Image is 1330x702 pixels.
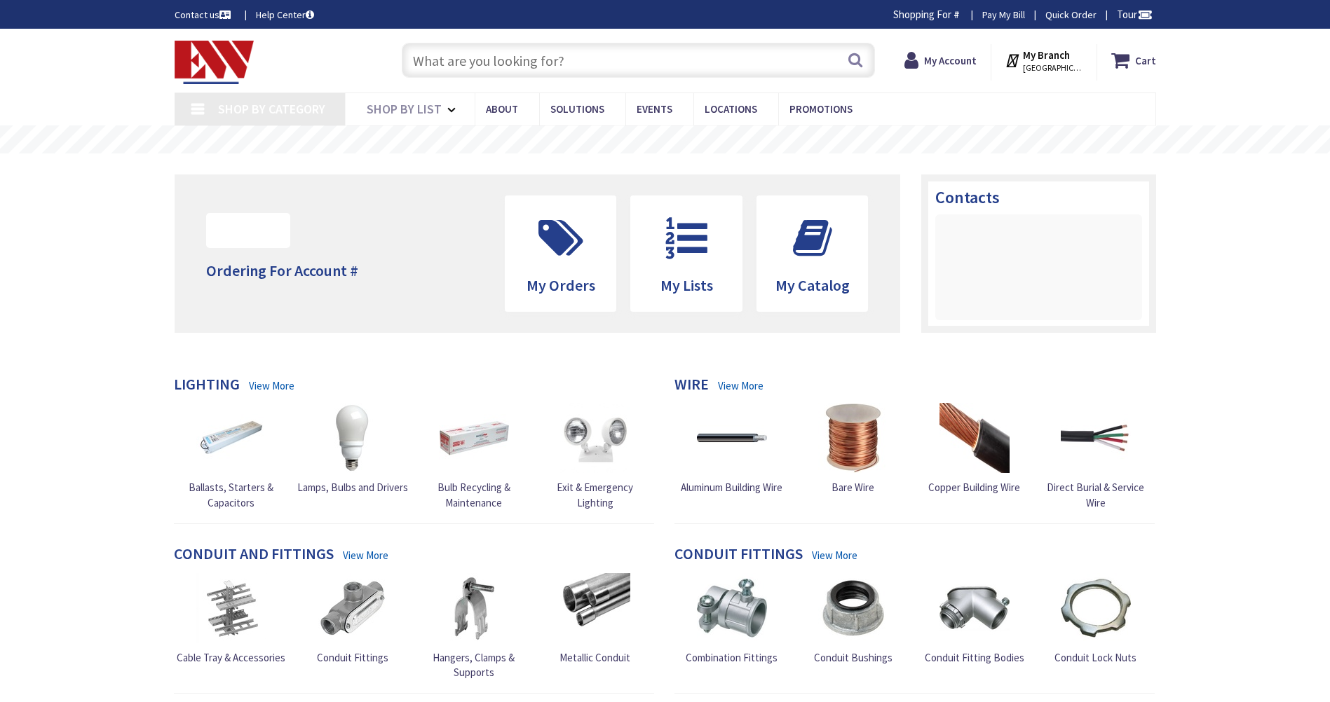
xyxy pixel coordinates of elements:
[775,275,850,295] span: My Catalog
[206,262,358,279] h4: Ordering For Account #
[317,651,388,664] span: Conduit Fittings
[559,651,630,664] span: Metallic Conduit
[174,403,289,510] a: Ballasts, Starters & Capacitors Ballasts, Starters & Capacitors
[954,8,960,21] strong: #
[1038,403,1153,510] a: Direct Burial & Service Wire Direct Burial & Service Wire
[718,378,764,393] a: View More
[538,132,794,148] rs-layer: Free Same Day Pickup at 19 Locations
[318,573,388,643] img: Conduit Fittings
[177,651,285,664] span: Cable Tray & Accessories
[416,403,531,510] a: Bulb Recycling & Maintenance Bulb Recycling & Maintenance
[924,54,977,67] strong: My Account
[560,573,630,643] img: Metallic Conduit
[697,403,767,473] img: Aluminum Building Wire
[402,43,875,78] input: What are you looking for?
[196,573,266,643] img: Cable Tray & Accessories
[196,403,266,473] img: Ballasts, Starters & Capacitors
[433,651,515,679] span: Hangers, Clamps & Supports
[550,102,604,116] span: Solutions
[189,481,273,509] span: Ballasts, Starters & Capacitors
[559,573,630,665] a: Metallic Conduit Metallic Conduit
[1061,403,1131,473] img: Direct Burial & Service Wire
[674,545,803,565] h4: Conduit Fittings
[505,196,616,311] a: My Orders
[416,573,531,680] a: Hangers, Clamps & Supports Hangers, Clamps & Supports
[631,196,742,311] a: My Lists
[757,196,868,311] a: My Catalog
[175,41,255,84] img: Electrical Wholesalers, Inc.
[1061,573,1131,643] img: Conduit Lock Nuts
[1047,481,1144,509] span: Direct Burial & Service Wire
[814,651,893,664] span: Conduit Bushings
[249,378,294,393] a: View More
[527,275,595,295] span: My Orders
[367,101,442,117] span: Shop By List
[818,403,888,495] a: Bare Wire Bare Wire
[174,545,334,565] h4: Conduit and Fittings
[939,403,1010,473] img: Copper Building Wire
[1023,62,1083,74] span: [GEOGRAPHIC_DATA], [GEOGRAPHIC_DATA]
[705,102,757,116] span: Locations
[177,573,285,665] a: Cable Tray & Accessories Cable Tray & Accessories
[928,403,1020,495] a: Copper Building Wire Copper Building Wire
[812,548,857,563] a: View More
[1005,48,1083,73] div: My Branch [GEOGRAPHIC_DATA], [GEOGRAPHIC_DATA]
[174,376,240,396] h4: Lighting
[218,101,325,117] span: Shop By Category
[437,481,510,509] span: Bulb Recycling & Maintenance
[1054,651,1136,664] span: Conduit Lock Nuts
[297,481,408,494] span: Lamps, Bulbs and Drivers
[928,481,1020,494] span: Copper Building Wire
[982,8,1025,22] a: Pay My Bill
[935,188,1142,207] h3: Contacts
[697,573,767,643] img: Combination Fittings
[681,403,782,495] a: Aluminum Building Wire Aluminum Building Wire
[674,376,709,396] h4: Wire
[538,403,653,510] a: Exit & Emergency Lighting Exit & Emergency Lighting
[560,403,630,473] img: Exit & Emergency Lighting
[818,403,888,473] img: Bare Wire
[1117,8,1153,21] span: Tour
[893,8,951,21] span: Shopping For
[256,8,314,22] a: Help Center
[925,651,1024,664] span: Conduit Fitting Bodies
[557,481,633,509] span: Exit & Emergency Lighting
[318,403,388,473] img: Lamps, Bulbs and Drivers
[1135,48,1156,73] strong: Cart
[814,573,893,665] a: Conduit Bushings Conduit Bushings
[925,573,1024,665] a: Conduit Fitting Bodies Conduit Fitting Bodies
[904,48,977,73] a: My Account
[343,548,388,563] a: View More
[686,573,778,665] a: Combination Fittings Combination Fittings
[297,403,408,495] a: Lamps, Bulbs and Drivers Lamps, Bulbs and Drivers
[1045,8,1097,22] a: Quick Order
[486,102,518,116] span: About
[789,102,853,116] span: Promotions
[637,102,672,116] span: Events
[439,403,509,473] img: Bulb Recycling & Maintenance
[681,481,782,494] span: Aluminum Building Wire
[1111,48,1156,73] a: Cart
[686,651,778,664] span: Combination Fittings
[832,481,874,494] span: Bare Wire
[660,275,713,295] span: My Lists
[317,573,388,665] a: Conduit Fittings Conduit Fittings
[439,573,509,643] img: Hangers, Clamps & Supports
[1054,573,1136,665] a: Conduit Lock Nuts Conduit Lock Nuts
[939,573,1010,643] img: Conduit Fitting Bodies
[1023,48,1070,62] strong: My Branch
[175,8,233,22] a: Contact us
[818,573,888,643] img: Conduit Bushings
